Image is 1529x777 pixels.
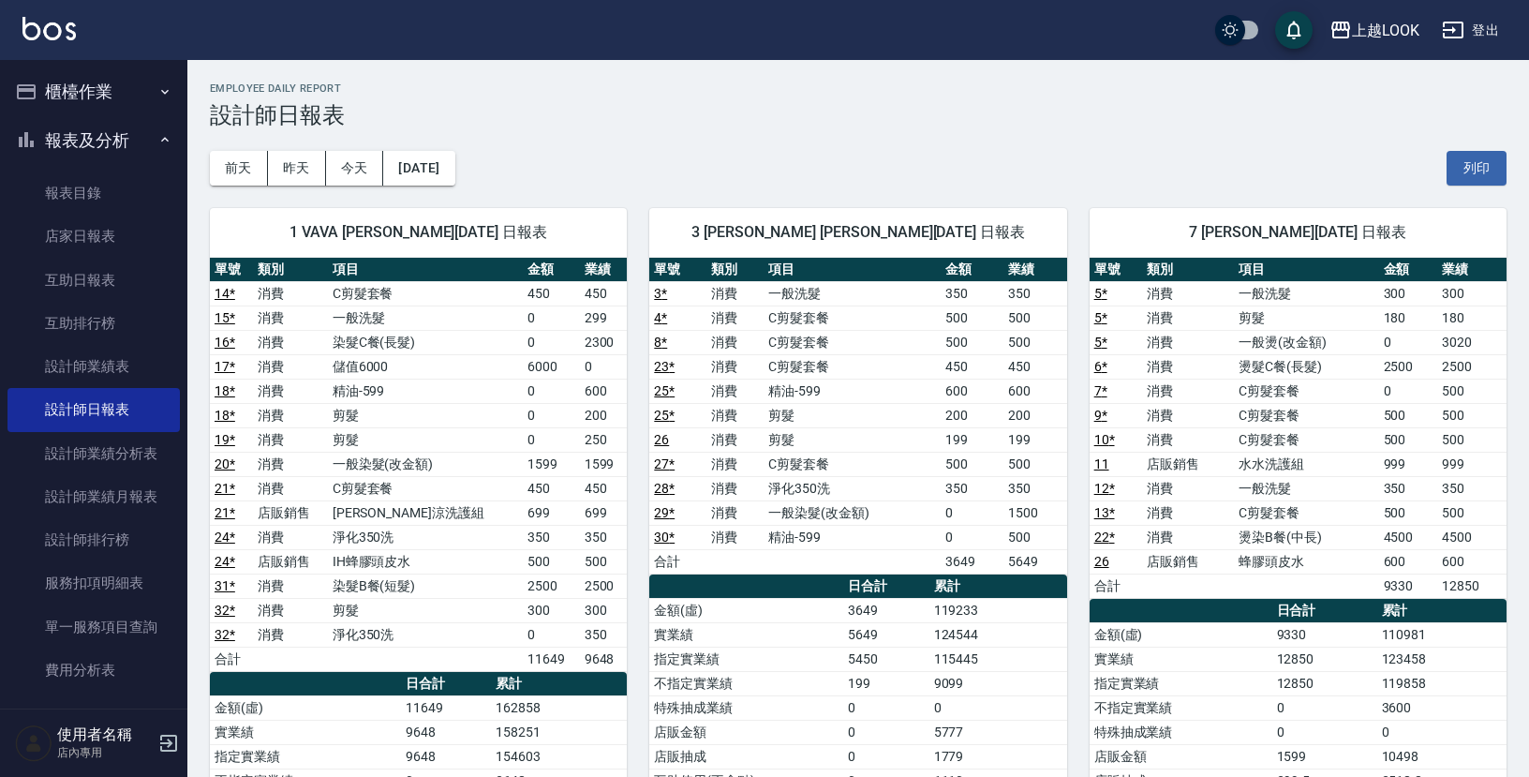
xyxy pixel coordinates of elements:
[764,452,941,476] td: C剪髮套餐
[649,549,706,574] td: 合計
[580,598,628,622] td: 300
[328,549,524,574] td: IH蜂膠頭皮水
[580,549,628,574] td: 500
[328,622,524,647] td: 淨化350洗
[1272,744,1377,769] td: 1599
[491,744,627,769] td: 154603
[706,476,764,501] td: 消費
[1142,403,1234,427] td: 消費
[253,452,328,476] td: 消費
[649,258,706,282] th: 單號
[1379,258,1437,282] th: 金額
[843,598,928,622] td: 3649
[1142,281,1234,306] td: 消費
[1275,11,1313,49] button: save
[523,427,579,452] td: 0
[210,102,1507,128] h3: 設計師日報表
[941,427,1003,452] td: 199
[328,354,524,379] td: 儲值6000
[1234,258,1378,282] th: 項目
[253,330,328,354] td: 消費
[1003,427,1066,452] td: 199
[1234,427,1378,452] td: C剪髮套餐
[210,720,401,744] td: 實業績
[941,476,1003,501] td: 350
[580,622,628,647] td: 350
[1377,599,1507,623] th: 累計
[1379,525,1437,549] td: 4500
[7,345,180,388] a: 設計師業績表
[523,258,579,282] th: 金額
[706,452,764,476] td: 消費
[7,388,180,431] a: 設計師日報表
[654,432,669,447] a: 26
[580,525,628,549] td: 350
[843,671,928,695] td: 199
[941,258,1003,282] th: 金額
[1437,330,1507,354] td: 3020
[1379,476,1437,501] td: 350
[764,281,941,306] td: 一般洗髮
[649,720,843,744] td: 店販金額
[1272,720,1377,744] td: 0
[210,258,253,282] th: 單號
[22,17,76,40] img: Logo
[328,525,524,549] td: 淨化350洗
[1112,223,1484,242] span: 7 [PERSON_NAME][DATE] 日報表
[1377,744,1507,769] td: 10498
[7,302,180,345] a: 互助排行榜
[706,525,764,549] td: 消費
[7,172,180,215] a: 報表目錄
[929,720,1067,744] td: 5777
[843,744,928,769] td: 0
[401,672,492,696] th: 日合計
[328,379,524,403] td: 精油-599
[210,695,401,720] td: 金額(虛)
[523,306,579,330] td: 0
[1142,501,1234,525] td: 消費
[941,549,1003,574] td: 3649
[764,258,941,282] th: 項目
[1234,525,1378,549] td: 燙染B餐(中長)
[672,223,1044,242] span: 3 [PERSON_NAME] [PERSON_NAME][DATE] 日報表
[1379,501,1437,525] td: 500
[764,501,941,525] td: 一般染髮(改金額)
[843,622,928,647] td: 5649
[1003,549,1066,574] td: 5649
[232,223,604,242] span: 1 VAVA [PERSON_NAME][DATE] 日報表
[1142,354,1234,379] td: 消費
[7,518,180,561] a: 設計師排行榜
[1437,549,1507,574] td: 600
[1379,452,1437,476] td: 999
[580,281,628,306] td: 450
[328,452,524,476] td: 一般染髮(改金額)
[253,427,328,452] td: 消費
[15,725,52,762] img: Person
[328,476,524,501] td: C剪髮套餐
[57,725,153,744] h5: 使用者名稱
[523,379,579,403] td: 0
[328,403,524,427] td: 剪髮
[1272,647,1377,671] td: 12850
[1142,525,1234,549] td: 消費
[523,549,579,574] td: 500
[929,622,1067,647] td: 124544
[1234,476,1378,501] td: 一般洗髮
[764,427,941,452] td: 剪髮
[253,501,328,525] td: 店販銷售
[929,744,1067,769] td: 1779
[1234,379,1378,403] td: C剪髮套餐
[7,215,180,258] a: 店家日報表
[580,476,628,501] td: 450
[941,281,1003,306] td: 350
[1234,549,1378,574] td: 蜂膠頭皮水
[210,647,253,671] td: 合計
[1234,354,1378,379] td: 燙髮C餐(長髮)
[7,699,180,748] button: 客戶管理
[253,306,328,330] td: 消費
[210,258,627,672] table: a dense table
[1090,574,1142,598] td: 合計
[1234,306,1378,330] td: 剪髮
[929,575,1067,599] th: 累計
[328,598,524,622] td: 剪髮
